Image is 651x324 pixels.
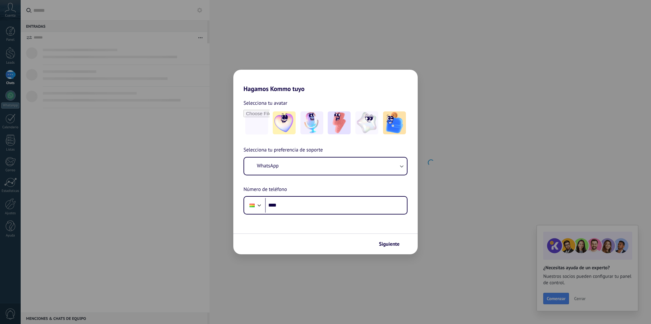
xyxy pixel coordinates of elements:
span: Número de teléfono [243,186,287,194]
h2: Hagamos Kommo tuyo [233,70,418,93]
span: WhatsApp [257,163,279,169]
button: Siguiente [376,239,408,250]
span: Selecciona tu avatar [243,99,287,107]
button: WhatsApp [244,158,407,175]
img: -4.jpeg [355,111,378,134]
img: -3.jpeg [328,111,351,134]
span: Selecciona tu preferencia de soporte [243,146,323,154]
img: -5.jpeg [383,111,406,134]
img: -1.jpeg [273,111,296,134]
img: -2.jpeg [300,111,323,134]
div: Bolivia: + 591 [246,199,258,212]
span: Siguiente [379,242,400,246]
